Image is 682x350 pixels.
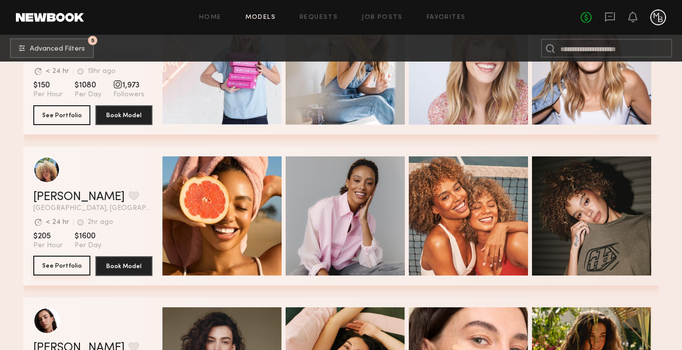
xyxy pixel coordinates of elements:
span: $205 [33,231,63,241]
div: 2hr ago [87,219,113,226]
a: [PERSON_NAME] [33,191,125,203]
button: 5Advanced Filters [10,38,94,58]
span: Advanced Filters [30,46,85,53]
a: Favorites [427,14,466,21]
span: 1,973 [113,80,145,90]
span: $1600 [75,231,101,241]
span: Per Hour [33,241,63,250]
span: [GEOGRAPHIC_DATA], [GEOGRAPHIC_DATA] [33,205,152,212]
div: 19hr ago [87,68,116,75]
button: Book Model [95,256,152,276]
a: Job Posts [362,14,403,21]
span: $150 [33,80,63,90]
span: Per Day [75,90,101,99]
a: Home [199,14,222,21]
div: < 24 hr [46,68,69,75]
span: Per Day [75,241,101,250]
button: See Portfolio [33,105,90,125]
button: See Portfolio [33,256,90,276]
span: 5 [91,38,94,43]
button: Book Model [95,105,152,125]
a: Models [245,14,276,21]
span: Followers [113,90,145,99]
div: < 24 hr [46,219,69,226]
a: Requests [300,14,338,21]
span: Per Hour [33,90,63,99]
span: $1080 [75,80,101,90]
